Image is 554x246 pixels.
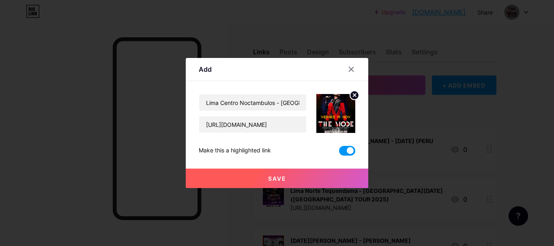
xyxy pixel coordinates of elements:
[186,169,368,188] button: Save
[199,64,212,74] div: Add
[199,146,271,156] div: Make this a highlighted link
[316,94,355,133] img: link_thumbnail
[199,116,306,133] input: URL
[268,175,286,182] span: Save
[199,94,306,111] input: Title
